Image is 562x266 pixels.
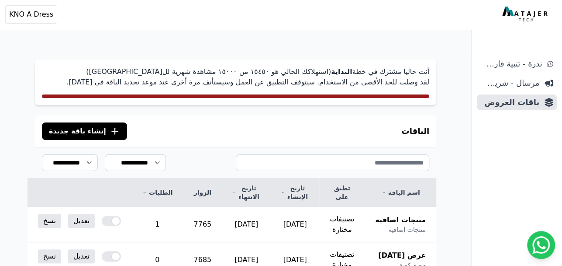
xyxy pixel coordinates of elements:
[319,178,365,207] th: تطبق على
[222,207,271,242] td: [DATE]
[183,178,222,207] th: الزوار
[331,67,352,76] strong: البداية
[480,58,542,70] span: ندرة - تنبية قارب علي النفاذ
[183,207,222,242] td: 7765
[232,184,260,201] a: تاريخ الانتهاء
[281,184,309,201] a: تاريخ الإنشاء
[319,207,365,242] td: تصنيفات مختارة
[271,207,319,242] td: [DATE]
[480,96,539,108] span: باقات العروض
[480,77,539,89] span: مرسال - شريط دعاية
[401,125,429,137] h3: الباقات
[131,207,183,242] td: 1
[38,249,61,263] a: نسخ
[375,188,426,197] a: اسم الباقة
[5,5,57,24] button: KNO A Dress
[68,249,95,263] a: تعديل
[142,188,172,197] a: الطلبات
[42,122,127,140] button: إنشاء باقة جديدة
[49,126,106,136] span: إنشاء باقة جديدة
[9,9,53,20] span: KNO A Dress
[378,250,426,261] span: عرض [DATE]
[502,7,550,22] img: MatajerTech Logo
[42,66,429,87] p: أنت حاليا مشترك في خطة (استهلاكك الحالي هو ١٥٤٥۰ من ١٥۰۰۰ مشاهدة شهرية لل[GEOGRAPHIC_DATA]) لقد و...
[389,225,426,234] span: منتجات إضافية
[68,214,95,228] a: تعديل
[38,214,61,228] a: نسخ
[375,215,426,225] span: منتجات اضافيه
